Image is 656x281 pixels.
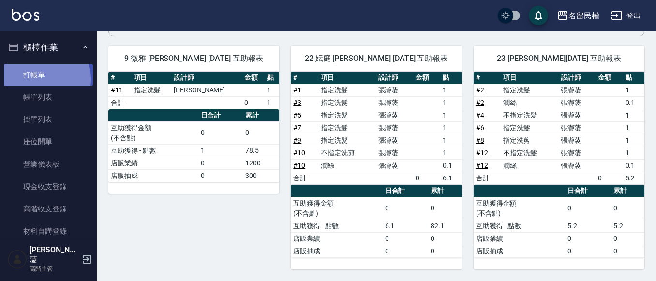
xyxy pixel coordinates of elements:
th: 設計師 [171,72,242,84]
td: 指定洗髮 [318,84,376,96]
table: a dense table [291,185,462,258]
table: a dense table [474,72,644,185]
td: 互助獲得 - 點數 [291,220,382,232]
td: 0 [383,197,429,220]
td: 1200 [243,157,279,169]
td: 0.1 [623,96,644,109]
td: 0 [428,232,462,245]
a: #11 [111,86,123,94]
td: 1 [440,96,462,109]
a: #5 [293,111,301,119]
td: 張瀞蓤 [558,84,596,96]
td: 合計 [291,172,318,184]
span: 22 妘庭 [PERSON_NAME] [DATE] 互助報表 [302,54,450,63]
a: #3 [293,99,301,106]
td: 0 [198,157,243,169]
td: 張瀞蓤 [376,134,413,147]
a: 掛單列表 [4,108,93,131]
td: 潤絲 [501,159,558,172]
a: #10 [293,162,305,169]
th: 點 [623,72,644,84]
td: 1 [265,84,279,96]
a: #10 [293,149,305,157]
td: 互助獲得金額 (不含點) [474,197,565,220]
th: 設計師 [376,72,413,84]
a: #8 [476,136,484,144]
td: 互助獲得金額 (不含點) [291,197,382,220]
th: 日合計 [383,185,429,197]
span: 23 [PERSON_NAME][DATE] 互助報表 [485,54,633,63]
th: 日合計 [198,109,243,122]
td: 0.1 [623,159,644,172]
td: 1 [198,144,243,157]
td: 指定洗髮 [132,84,171,96]
td: 店販業績 [108,157,198,169]
th: 累計 [428,185,462,197]
a: #4 [476,111,484,119]
td: 1 [623,134,644,147]
td: 張瀞蓤 [376,109,413,121]
td: 互助獲得 - 點數 [108,144,198,157]
table: a dense table [108,72,279,109]
td: 合計 [108,96,132,109]
td: 0 [428,245,462,257]
a: #2 [476,86,484,94]
td: 0 [611,245,644,257]
td: 5.2 [623,172,644,184]
td: 0 [383,232,429,245]
td: 張瀞蓤 [376,121,413,134]
td: 店販業績 [474,232,565,245]
table: a dense table [474,185,644,258]
td: 0 [383,245,429,257]
div: 名留民權 [568,10,599,22]
th: 設計師 [558,72,596,84]
a: #12 [476,149,488,157]
td: 指定洗髮 [318,121,376,134]
th: 點 [265,72,279,84]
td: 1 [623,147,644,159]
td: 1 [440,109,462,121]
td: 82.1 [428,220,462,232]
td: 潤絲 [501,96,558,109]
td: 6.1 [440,172,462,184]
td: 0 [243,121,279,144]
img: Logo [12,9,39,21]
td: 1 [440,84,462,96]
th: 金額 [596,72,623,84]
button: 登出 [607,7,644,25]
td: 指定洗剪 [501,134,558,147]
td: 300 [243,169,279,182]
span: 9 微雅 [PERSON_NAME] [DATE] 互助報表 [120,54,268,63]
td: 0 [611,197,644,220]
img: Person [8,250,27,269]
td: 0 [565,245,611,257]
td: 互助獲得金額 (不含點) [108,121,198,144]
td: 6.1 [383,220,429,232]
table: a dense table [291,72,462,185]
td: 張瀞蓤 [558,134,596,147]
td: 店販抽成 [108,169,198,182]
th: 點 [440,72,462,84]
a: 座位開單 [4,131,93,153]
td: 張瀞蓤 [376,147,413,159]
td: 指定洗髮 [318,109,376,121]
td: 0 [242,96,265,109]
td: 指定洗髮 [501,84,558,96]
th: 金額 [242,72,265,84]
table: a dense table [108,109,279,182]
td: 店販抽成 [291,245,382,257]
th: 項目 [501,72,558,84]
td: 指定洗髮 [318,96,376,109]
td: 78.5 [243,144,279,157]
td: 1 [265,96,279,109]
td: 店販抽成 [474,245,565,257]
td: 互助獲得 - 點數 [474,220,565,232]
td: 5.2 [565,220,611,232]
td: 0 [198,169,243,182]
td: 張瀞蓤 [558,109,596,121]
td: 1 [623,84,644,96]
td: 張瀞蓤 [376,84,413,96]
a: #7 [293,124,301,132]
a: 打帳單 [4,64,93,86]
td: 張瀞蓤 [558,121,596,134]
